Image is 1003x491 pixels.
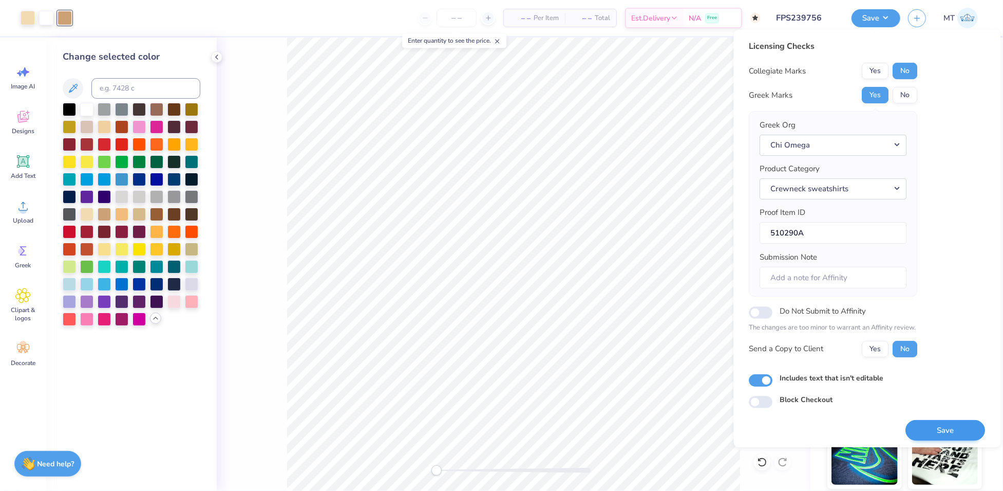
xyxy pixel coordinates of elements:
img: Michelle Tapire [957,8,978,28]
label: Do Not Submit to Affinity [780,304,866,318]
div: Send a Copy to Client [749,343,824,355]
div: Greek Marks [749,89,793,101]
input: Add a note for Affinity [760,267,907,289]
span: Per Item [534,13,559,24]
button: Save [851,9,900,27]
span: Clipart & logos [6,306,40,322]
strong: Need help? [37,459,74,469]
label: Includes text that isn't editable [780,373,884,384]
input: – – [437,9,477,27]
p: The changes are too minor to warrant an Affinity review. [749,323,918,333]
label: Greek Org [760,119,796,131]
button: No [893,341,918,357]
input: Untitled Design [768,8,844,28]
span: N/A [689,13,701,24]
button: Crewneck sweatshirts [760,178,907,199]
div: Enter quantity to see the price. [402,33,506,48]
button: No [893,63,918,79]
button: Save [906,420,986,441]
img: Water based Ink [912,433,978,485]
span: Total [595,13,610,24]
span: Free [707,14,717,22]
label: Submission Note [760,251,818,263]
span: Greek [15,261,31,269]
span: Decorate [11,359,35,367]
div: Licensing Checks [749,40,918,52]
label: Proof Item ID [760,207,806,219]
span: – – [571,13,592,24]
div: Accessibility label [431,465,442,476]
img: Glow in the Dark Ink [831,433,898,485]
button: No [893,87,918,103]
div: Change selected color [63,50,200,64]
button: Yes [862,87,889,103]
span: Est. Delivery [631,13,670,24]
input: e.g. 7428 c [91,78,200,99]
button: Yes [862,341,889,357]
a: MT [939,8,982,28]
span: MT [943,12,955,24]
span: – – [510,13,531,24]
label: Product Category [760,163,820,175]
label: Block Checkout [780,394,833,405]
span: Designs [12,127,34,135]
button: Yes [862,63,889,79]
span: Add Text [11,172,35,180]
div: Collegiate Marks [749,65,806,77]
span: Image AI [11,82,35,90]
button: Chi Omega [760,135,907,156]
span: Upload [13,216,33,225]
